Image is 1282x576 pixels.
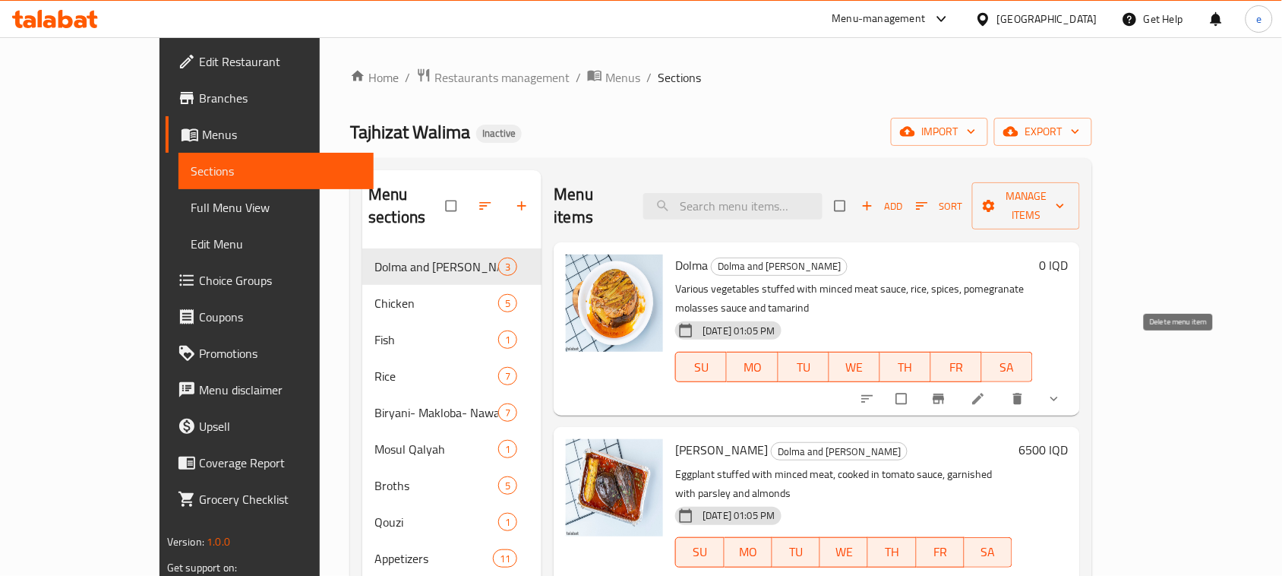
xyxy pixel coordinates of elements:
span: Add [861,198,902,215]
span: 1 [499,442,516,457]
a: Menus [166,116,374,153]
a: Full Menu View [178,189,374,226]
a: Branches [166,80,374,116]
span: Sort [916,198,962,215]
div: [GEOGRAPHIC_DATA] [997,11,1097,27]
span: 1 [499,333,516,347]
span: WE [835,356,874,378]
span: Menus [605,68,640,87]
button: MO [725,537,772,568]
button: SA [982,352,1033,382]
span: Full Menu View [191,198,362,217]
h6: 6500 IQD [1018,439,1068,460]
span: 7 [499,369,516,384]
span: Dolma [675,254,708,277]
span: Sort items [906,195,972,218]
div: Dolma and Sheikh Mahshi [374,258,498,276]
button: SA [965,537,1012,568]
span: e [1256,11,1261,27]
div: items [498,258,517,276]
span: Coupons [199,308,362,326]
a: Menus [587,68,640,87]
button: SU [675,352,727,382]
span: MO [733,356,772,378]
button: FR [931,352,982,382]
span: TU [778,541,814,563]
li: / [405,68,410,87]
div: Qouzi1 [362,504,542,540]
div: items [498,513,517,531]
span: SA [988,356,1027,378]
span: 3 [499,260,516,274]
span: Promotions [199,344,362,362]
button: SU [675,537,724,568]
span: Appetizers [374,549,493,568]
span: Mosul Qalyah [374,440,498,458]
button: Add [857,195,906,218]
button: TH [880,352,931,382]
span: export [1006,122,1080,141]
span: Version: [167,532,204,552]
span: Grocery Checklist [199,490,362,508]
span: Menus [202,125,362,144]
span: Choice Groups [199,271,362,290]
a: Promotions [166,335,374,372]
img: Dolma [566,255,663,352]
h2: Menu sections [368,183,446,229]
span: Dolma and [PERSON_NAME] [772,443,907,460]
span: WE [826,541,862,563]
span: Sections [658,68,701,87]
a: Edit Restaurant [166,43,374,80]
li: / [576,68,581,87]
input: search [643,193,823,220]
div: Dolma and Sheikh Mahshi [711,258,848,276]
button: export [994,118,1092,146]
div: Dolma and [PERSON_NAME]3 [362,248,542,285]
span: SA [971,541,1006,563]
button: TU [778,352,829,382]
div: Inactive [476,125,522,143]
span: import [903,122,976,141]
button: import [891,118,988,146]
a: Edit menu item [971,391,989,407]
a: Upsell [166,408,374,445]
span: 11 [494,552,516,566]
button: WE [820,537,868,568]
span: [PERSON_NAME] [675,438,768,461]
span: FR [937,356,976,378]
button: Branch-specific-item [922,382,958,416]
span: Dolma and [PERSON_NAME] [712,258,847,275]
span: Dolma and [PERSON_NAME] [374,258,498,276]
span: Inactive [476,127,522,140]
span: Qouzi [374,513,498,531]
span: Edit Menu [191,235,362,253]
span: TH [886,356,925,378]
span: Tajhizat Walima [350,115,470,149]
button: TU [772,537,820,568]
button: Manage items [972,182,1080,229]
div: Fish1 [362,321,542,358]
h6: 0 IQD [1039,255,1068,276]
span: Branches [199,89,362,107]
div: Biryani- Makloba- Nawashif7 [362,394,542,431]
div: Broths5 [362,467,542,504]
button: sort-choices [851,382,887,416]
button: MO [727,352,778,382]
div: items [493,549,517,568]
span: Restaurants management [434,68,570,87]
nav: breadcrumb [350,68,1092,87]
span: Fish [374,331,498,349]
button: FR [917,537,965,568]
span: Coverage Report [199,454,362,472]
a: Edit Menu [178,226,374,262]
span: TH [874,541,910,563]
span: 5 [499,479,516,493]
span: 1.0.0 [207,532,230,552]
span: TU [785,356,823,378]
div: Menu-management [832,10,926,28]
span: Sort sections [469,189,505,223]
button: TH [868,537,916,568]
a: Grocery Checklist [166,481,374,517]
div: Rice7 [362,358,542,394]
